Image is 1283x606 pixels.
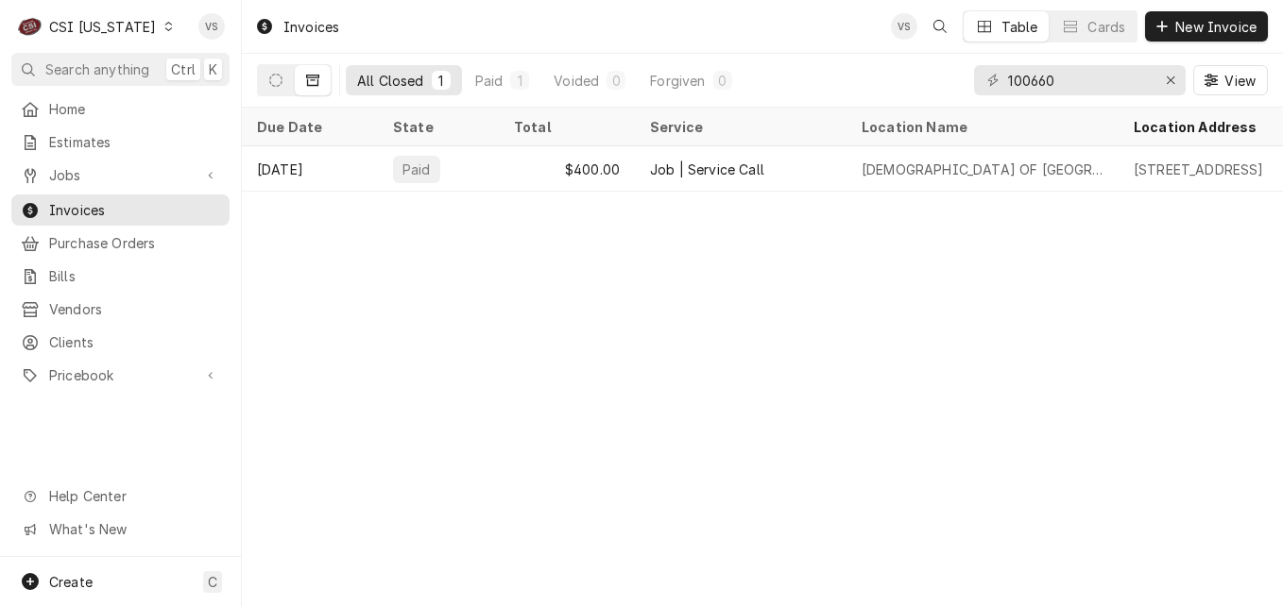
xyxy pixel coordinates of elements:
span: Ctrl [171,59,196,79]
span: Search anything [45,59,149,79]
span: Help Center [49,486,218,506]
div: Job | Service Call [650,160,764,179]
a: Estimates [11,126,230,158]
div: Service [650,117,828,137]
div: VS [891,13,917,40]
div: [DATE] [242,146,378,192]
span: View [1221,71,1259,91]
input: Keyword search [1008,65,1150,95]
a: Home [11,93,230,125]
div: [DEMOGRAPHIC_DATA] OF [GEOGRAPHIC_DATA] [862,160,1103,179]
div: Vicky Stuesse's Avatar [891,13,917,40]
div: Due Date [257,117,359,137]
div: VS [198,13,225,40]
a: Go to Jobs [11,160,230,191]
div: Voided [554,71,599,91]
div: C [17,13,43,40]
span: What's New [49,519,218,539]
button: Erase input [1155,65,1186,95]
span: Invoices [49,200,220,220]
div: [STREET_ADDRESS] [1134,160,1264,179]
div: Total [514,117,616,137]
span: Vendors [49,299,220,319]
div: 0 [610,71,622,91]
div: State [393,117,484,137]
div: Cards [1087,17,1125,37]
span: Purchase Orders [49,233,220,253]
div: Paid [475,71,504,91]
div: 1 [514,71,525,91]
span: Bills [49,266,220,286]
div: CSI Kentucky's Avatar [17,13,43,40]
span: K [209,59,217,79]
button: Search anythingCtrlK [11,53,230,86]
span: Clients [49,332,220,352]
div: CSI [US_STATE] [49,17,156,37]
span: Home [49,99,220,119]
div: $400.00 [499,146,635,192]
a: Vendors [11,294,230,325]
a: Go to What's New [11,513,230,545]
div: Paid [401,160,433,179]
div: Forgiven [650,71,705,91]
a: Invoices [11,194,230,226]
span: Create [49,574,93,590]
div: Vicky Stuesse's Avatar [198,13,225,40]
a: Go to Pricebook [11,360,230,391]
span: Pricebook [49,365,192,385]
div: Table [1001,17,1038,37]
span: Estimates [49,132,220,152]
a: Clients [11,327,230,358]
button: Open search [925,11,955,42]
span: New Invoice [1172,17,1260,37]
div: 0 [717,71,728,91]
div: 1 [436,71,447,91]
span: C [208,572,217,592]
a: Go to Help Center [11,480,230,512]
a: Bills [11,261,230,292]
div: Location Name [862,117,1100,137]
span: Jobs [49,165,192,185]
button: New Invoice [1145,11,1268,42]
button: View [1193,65,1268,95]
a: Purchase Orders [11,227,230,259]
div: All Closed [357,71,424,91]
